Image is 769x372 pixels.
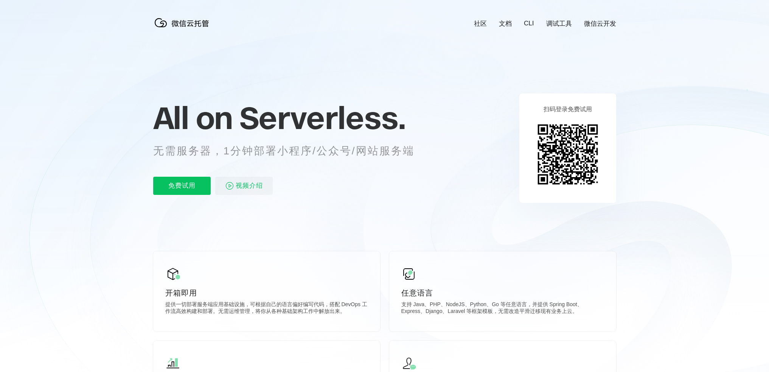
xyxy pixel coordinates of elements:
a: 文档 [499,19,512,28]
span: All on [153,99,232,137]
a: CLI [524,20,534,27]
a: 调试工具 [546,19,572,28]
span: Serverless. [239,99,405,137]
p: 任意语言 [401,288,604,298]
p: 支持 Java、PHP、NodeJS、Python、Go 等任意语言，并提供 Spring Boot、Express、Django、Laravel 等框架模板，无需改造平滑迁移现有业务上云。 [401,301,604,316]
p: 无需服务器，1分钟部署小程序/公众号/网站服务端 [153,143,429,159]
img: video_play.svg [225,181,234,190]
p: 扫码登录免费试用 [544,106,592,114]
p: 免费试用 [153,177,211,195]
span: 视频介绍 [236,177,263,195]
p: 提供一切部署服务端应用基础设施，可根据自己的语言偏好编写代码，搭配 DevOps 工作流高效构建和部署。无需运维管理，将你从各种基础架构工作中解放出来。 [165,301,368,316]
img: 微信云托管 [153,15,214,30]
p: 开箱即用 [165,288,368,298]
a: 微信云开发 [584,19,616,28]
a: 社区 [474,19,487,28]
a: 微信云托管 [153,25,214,31]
